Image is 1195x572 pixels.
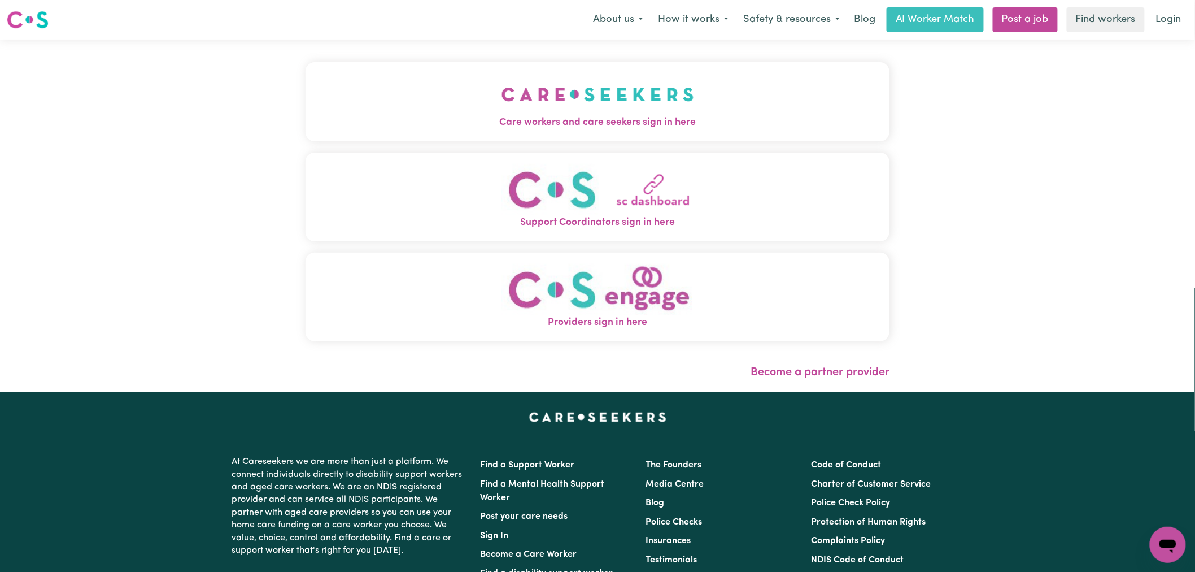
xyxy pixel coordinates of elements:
[480,531,508,540] a: Sign In
[480,461,574,470] a: Find a Support Worker
[812,480,931,489] a: Charter of Customer Service
[646,536,691,545] a: Insurances
[887,7,984,32] a: AI Worker Match
[586,8,651,32] button: About us
[812,461,882,470] a: Code of Conduct
[306,253,889,341] button: Providers sign in here
[646,499,664,508] a: Blog
[480,512,568,521] a: Post your care needs
[306,215,889,230] span: Support Coordinators sign in here
[1149,7,1188,32] a: Login
[847,7,882,32] a: Blog
[651,8,736,32] button: How it works
[993,7,1058,32] a: Post a job
[812,536,886,545] a: Complaints Policy
[7,10,49,30] img: Careseekers logo
[1067,7,1145,32] a: Find workers
[646,518,702,527] a: Police Checks
[480,480,604,502] a: Find a Mental Health Support Worker
[480,550,577,559] a: Become a Care Worker
[646,461,701,470] a: The Founders
[736,8,847,32] button: Safety & resources
[1150,527,1186,563] iframe: Button to launch messaging window
[646,556,697,565] a: Testimonials
[751,367,889,378] a: Become a partner provider
[812,499,891,508] a: Police Check Policy
[306,62,889,141] button: Care workers and care seekers sign in here
[646,480,704,489] a: Media Centre
[529,413,666,422] a: Careseekers home page
[232,451,466,561] p: At Careseekers we are more than just a platform. We connect individuals directly to disability su...
[306,315,889,330] span: Providers sign in here
[812,518,926,527] a: Protection of Human Rights
[306,153,889,241] button: Support Coordinators sign in here
[812,556,904,565] a: NDIS Code of Conduct
[7,7,49,33] a: Careseekers logo
[306,115,889,130] span: Care workers and care seekers sign in here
